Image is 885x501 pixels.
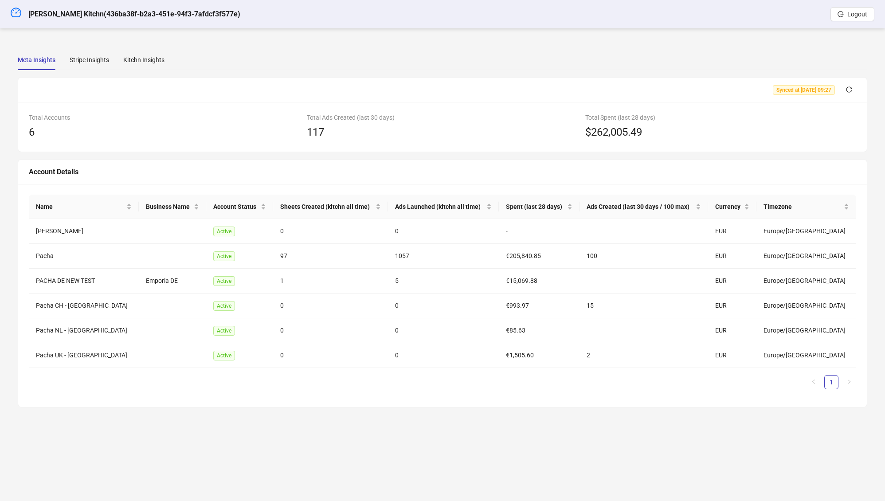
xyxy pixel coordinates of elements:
[773,85,835,95] span: Synced at [DATE] 09:27
[273,269,388,294] td: 1
[273,244,388,269] td: 97
[838,11,844,17] span: logout
[825,376,838,389] a: 1
[756,269,856,294] td: Europe/[GEOGRAPHIC_DATA]
[708,294,756,318] td: EUR
[29,294,139,318] td: Pacha CH - [GEOGRAPHIC_DATA]
[846,379,852,384] span: right
[499,318,580,343] td: €85.63
[506,202,565,211] span: Spent (last 28 days)
[585,124,642,141] span: $262,005.49
[29,219,139,244] td: [PERSON_NAME]
[273,219,388,244] td: 0
[11,7,21,18] span: dashboard
[146,202,192,211] span: Business Name
[388,269,499,294] td: 5
[273,343,388,368] td: 0
[213,276,235,286] span: Active
[280,202,374,211] span: Sheets Created (kitchn all time)
[307,113,578,122] div: Total Ads Created (last 30 days)
[29,113,300,122] div: Total Accounts
[29,244,139,269] td: Pacha
[846,86,852,93] span: reload
[715,202,742,211] span: Currency
[388,318,499,343] td: 0
[213,351,235,360] span: Active
[580,195,708,219] th: Ads Created (last 30 days / 100 max)
[580,294,708,318] td: 15
[830,7,874,21] button: Logout
[307,126,324,138] span: 117
[824,375,838,389] li: 1
[29,343,139,368] td: Pacha UK - [GEOGRAPHIC_DATA]
[842,375,856,389] li: Next Page
[499,244,580,269] td: €205,840.85
[842,375,856,389] button: right
[807,375,821,389] button: left
[206,195,273,219] th: Account Status
[29,195,139,219] th: Name
[388,294,499,318] td: 0
[811,379,816,384] span: left
[764,202,842,211] span: Timezone
[213,326,235,336] span: Active
[807,375,821,389] li: Previous Page
[18,55,55,65] div: Meta Insights
[708,244,756,269] td: EUR
[213,251,235,261] span: Active
[580,244,708,269] td: 100
[28,9,240,20] h5: [PERSON_NAME] Kitchn ( 436ba38f-b2a3-451e-94f3-7afdcf3f577e )
[29,166,856,177] div: Account Details
[708,219,756,244] td: EUR
[388,195,499,219] th: Ads Launched (kitchn all time)
[580,343,708,368] td: 2
[499,269,580,294] td: €15,069.88
[388,343,499,368] td: 0
[395,202,485,211] span: Ads Launched (kitchn all time)
[708,343,756,368] td: EUR
[756,195,856,219] th: Timezone
[29,318,139,343] td: Pacha NL - [GEOGRAPHIC_DATA]
[273,294,388,318] td: 0
[29,126,35,138] span: 6
[123,55,164,65] div: Kitchn Insights
[499,294,580,318] td: €993.97
[70,55,109,65] div: Stripe Insights
[708,318,756,343] td: EUR
[499,219,580,244] td: -
[585,113,856,122] div: Total Spent (last 28 days)
[756,343,856,368] td: Europe/[GEOGRAPHIC_DATA]
[36,202,125,211] span: Name
[388,244,499,269] td: 1057
[273,318,388,343] td: 0
[756,219,856,244] td: Europe/[GEOGRAPHIC_DATA]
[213,202,258,211] span: Account Status
[388,219,499,244] td: 0
[213,227,235,236] span: Active
[499,343,580,368] td: €1,505.60
[708,195,756,219] th: Currency
[587,202,694,211] span: Ads Created (last 30 days / 100 max)
[273,195,388,219] th: Sheets Created (kitchn all time)
[756,244,856,269] td: Europe/[GEOGRAPHIC_DATA]
[139,269,206,294] td: Emporia DE
[29,269,139,294] td: PACHA DE NEW TEST
[139,195,206,219] th: Business Name
[708,269,756,294] td: EUR
[756,318,856,343] td: Europe/[GEOGRAPHIC_DATA]
[847,11,867,18] span: Logout
[213,301,235,311] span: Active
[499,195,580,219] th: Spent (last 28 days)
[756,294,856,318] td: Europe/[GEOGRAPHIC_DATA]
